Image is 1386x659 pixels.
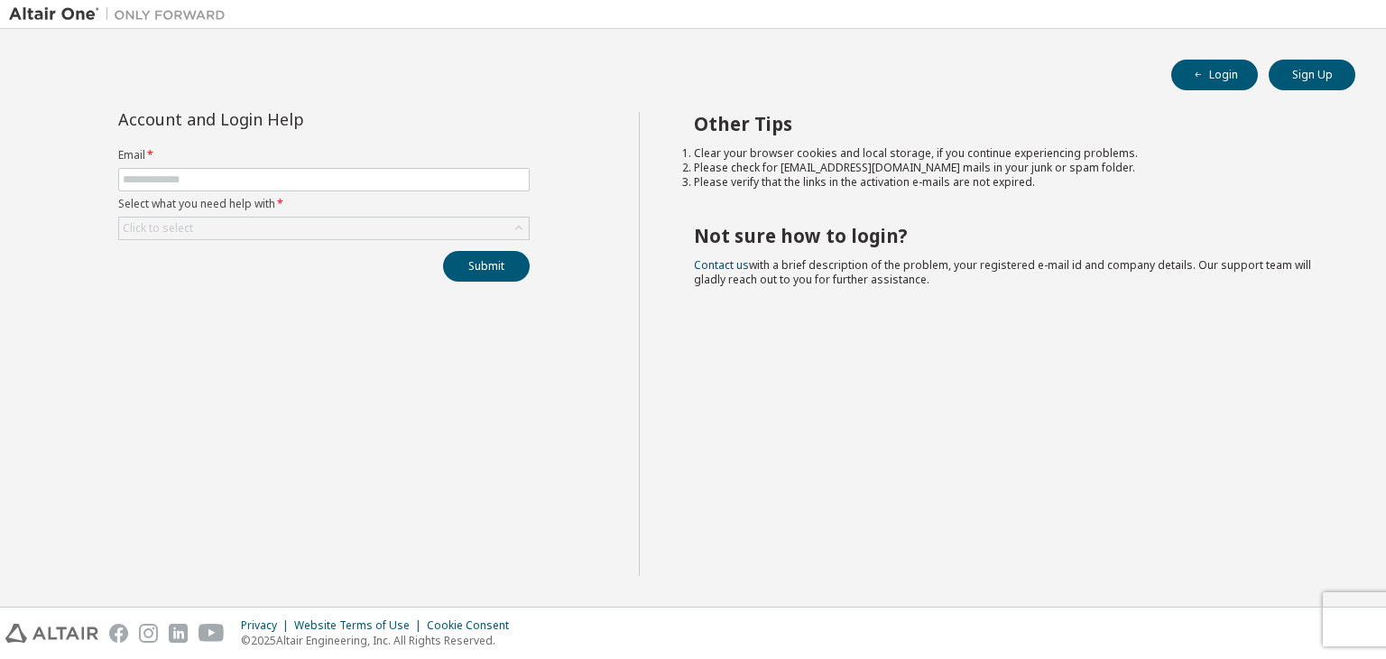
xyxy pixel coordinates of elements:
img: altair_logo.svg [5,624,98,643]
img: facebook.svg [109,624,128,643]
label: Select what you need help with [118,197,530,211]
div: Click to select [123,221,193,236]
img: linkedin.svg [169,624,188,643]
div: Cookie Consent [427,618,520,633]
h2: Not sure how to login? [694,224,1324,247]
h2: Other Tips [694,112,1324,135]
p: © 2025 Altair Engineering, Inc. All Rights Reserved. [241,633,520,648]
li: Please check for [EMAIL_ADDRESS][DOMAIN_NAME] mails in your junk or spam folder. [694,161,1324,175]
div: Website Terms of Use [294,618,427,633]
li: Please verify that the links in the activation e-mails are not expired. [694,175,1324,190]
div: Click to select [119,218,529,239]
label: Email [118,148,530,162]
button: Login [1171,60,1258,90]
div: Account and Login Help [118,112,448,126]
button: Sign Up [1269,60,1355,90]
span: with a brief description of the problem, your registered e-mail id and company details. Our suppo... [694,257,1311,287]
div: Privacy [241,618,294,633]
img: youtube.svg [199,624,225,643]
img: Altair One [9,5,235,23]
img: instagram.svg [139,624,158,643]
button: Submit [443,251,530,282]
li: Clear your browser cookies and local storage, if you continue experiencing problems. [694,146,1324,161]
a: Contact us [694,257,749,273]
